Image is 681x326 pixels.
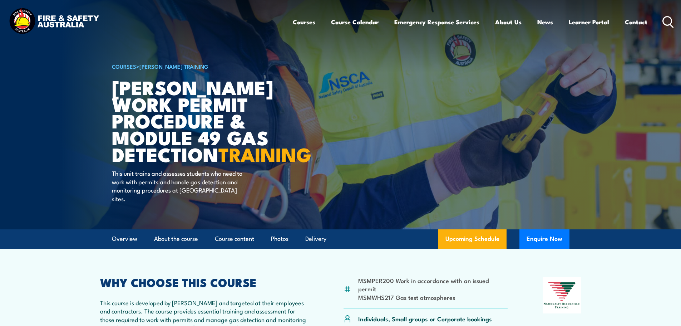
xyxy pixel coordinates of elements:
a: Course content [215,229,254,248]
h2: WHY CHOOSE THIS COURSE [100,277,309,287]
button: Enquire Now [519,229,569,249]
li: MSMPER200 Work in accordance with an issued permit [358,276,508,293]
strong: TRAINING [218,139,311,169]
a: Emergency Response Services [394,13,479,31]
a: COURSES [112,62,136,70]
a: About Us [495,13,522,31]
a: Delivery [305,229,326,248]
a: About the course [154,229,198,248]
a: Photos [271,229,288,248]
li: MSMWHS217 Gas test atmospheres [358,293,508,301]
a: Courses [293,13,315,31]
p: This unit trains and assesses students who need to work with permits and handle gas detection and... [112,169,242,203]
a: [PERSON_NAME] Training [139,62,208,70]
a: Course Calendar [331,13,379,31]
p: Individuals, Small groups or Corporate bookings [358,315,492,323]
img: Nationally Recognised Training logo. [543,277,581,313]
h1: [PERSON_NAME] Work Permit Procedure & Module 49 Gas Detection [112,79,288,162]
a: Contact [625,13,647,31]
a: Learner Portal [569,13,609,31]
a: Overview [112,229,137,248]
a: News [537,13,553,31]
h6: > [112,62,288,70]
a: Upcoming Schedule [438,229,507,249]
